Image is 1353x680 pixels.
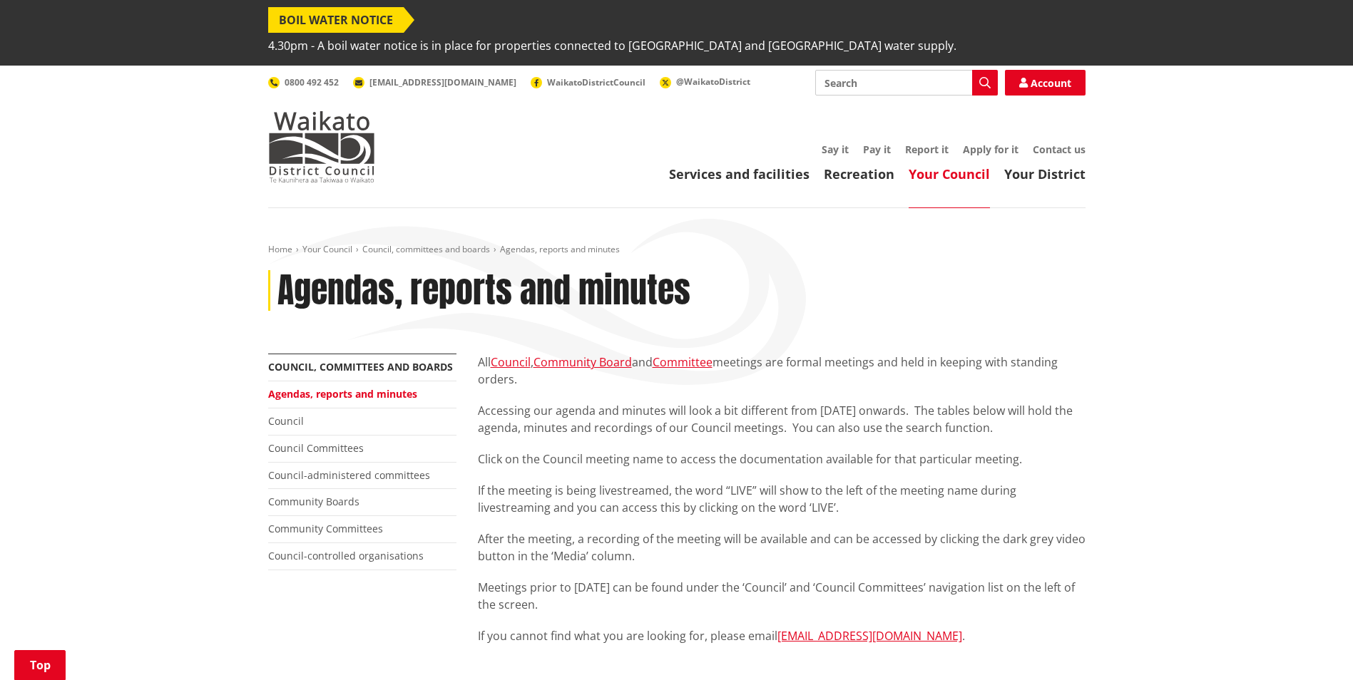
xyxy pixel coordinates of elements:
[268,7,404,33] span: BOIL WATER NOTICE
[660,76,750,88] a: @WaikatoDistrict
[491,354,531,370] a: Council
[268,468,430,482] a: Council-administered committees
[268,243,292,255] a: Home
[909,165,990,182] a: Your Council
[653,354,713,370] a: Committee
[500,243,620,255] span: Agendas, reports and minutes
[478,403,1073,436] span: Accessing our agenda and minutes will look a bit different from [DATE] onwards. The tables below ...
[277,270,690,311] h1: Agendas, reports and minutes
[815,70,998,96] input: Search input
[478,530,1086,565] p: After the meeting, a recording of the meeting will be available and can be accessed by clicking t...
[268,244,1086,256] nav: breadcrumb
[268,33,956,58] span: 4.30pm - A boil water notice is in place for properties connected to [GEOGRAPHIC_DATA] and [GEOGR...
[268,76,339,88] a: 0800 492 452
[676,76,750,88] span: @WaikatoDistrict
[268,549,424,562] a: Council-controlled organisations
[362,243,490,255] a: Council, committees and boards
[531,76,645,88] a: WaikatoDistrictCouncil
[777,628,962,644] a: [EMAIL_ADDRESS][DOMAIN_NAME]
[268,111,375,182] img: Waikato District Council - Te Kaunihera aa Takiwaa o Waikato
[478,450,1086,468] p: Click on the Council meeting name to access the documentation available for that particular meeting.
[1005,70,1086,96] a: Account
[268,360,453,374] a: Council, committees and boards
[268,387,417,401] a: Agendas, reports and minutes
[1004,165,1086,182] a: Your District
[533,354,632,370] a: Community Board
[285,76,339,88] span: 0800 492 452
[822,143,849,156] a: Say it
[963,143,1018,156] a: Apply for it
[268,414,304,428] a: Council
[268,522,383,535] a: Community Committees
[369,76,516,88] span: [EMAIL_ADDRESS][DOMAIN_NAME]
[268,441,364,455] a: Council Committees
[478,579,1086,613] p: Meetings prior to [DATE] can be found under the ‘Council’ and ‘Council Committees’ navigation lis...
[302,243,352,255] a: Your Council
[478,482,1086,516] p: If the meeting is being livestreamed, the word “LIVE” will show to the left of the meeting name d...
[478,627,1086,644] p: If you cannot find what you are looking for, please email .
[268,495,359,508] a: Community Boards
[824,165,894,182] a: Recreation
[478,354,1086,388] p: All , and meetings are formal meetings and held in keeping with standing orders.
[353,76,516,88] a: [EMAIL_ADDRESS][DOMAIN_NAME]
[905,143,949,156] a: Report it
[863,143,891,156] a: Pay it
[1033,143,1086,156] a: Contact us
[14,650,66,680] a: Top
[547,76,645,88] span: WaikatoDistrictCouncil
[1287,620,1339,671] iframe: Messenger Launcher
[669,165,810,182] a: Services and facilities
